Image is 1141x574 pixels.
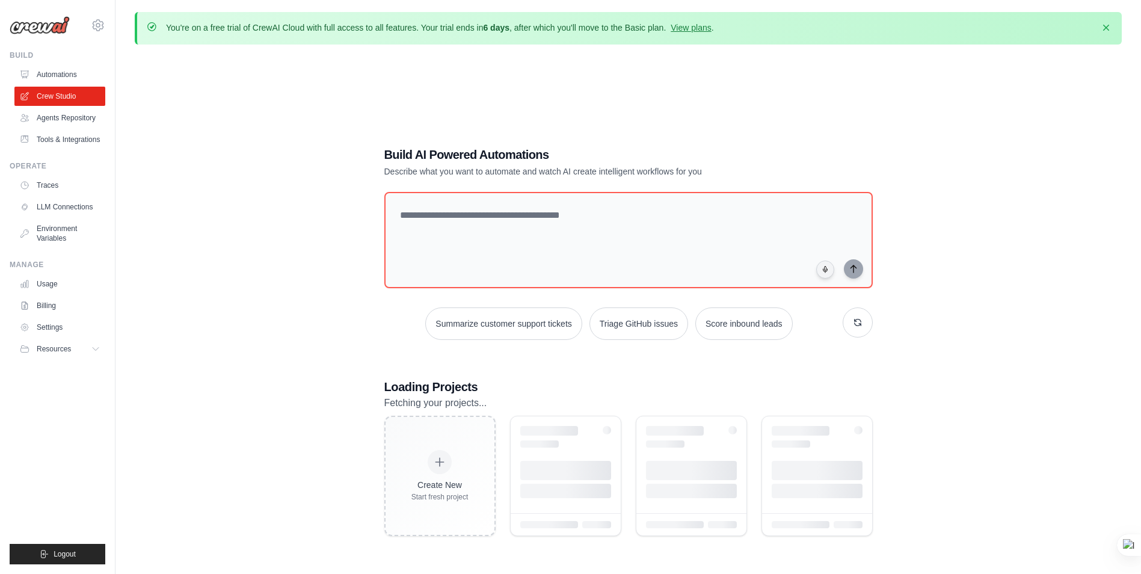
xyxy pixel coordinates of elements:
[384,146,789,163] h1: Build AI Powered Automations
[14,176,105,195] a: Traces
[10,544,105,564] button: Logout
[37,344,71,354] span: Resources
[411,479,469,491] div: Create New
[589,307,688,340] button: Triage GitHub issues
[10,51,105,60] div: Build
[14,274,105,294] a: Usage
[166,22,714,34] p: You're on a free trial of CrewAI Cloud with full access to all features. Your trial ends in , aft...
[695,307,793,340] button: Score inbound leads
[14,219,105,248] a: Environment Variables
[14,130,105,149] a: Tools & Integrations
[384,395,873,411] p: Fetching your projects...
[425,307,582,340] button: Summarize customer support tickets
[816,261,834,279] button: Click to speak your automation idea
[14,296,105,315] a: Billing
[14,87,105,106] a: Crew Studio
[14,318,105,337] a: Settings
[10,260,105,270] div: Manage
[14,339,105,359] button: Resources
[384,378,873,395] h3: Loading Projects
[10,16,70,34] img: Logo
[843,307,873,338] button: Get new suggestions
[10,161,105,171] div: Operate
[671,23,711,32] a: View plans
[483,23,509,32] strong: 6 days
[411,492,469,502] div: Start fresh project
[14,65,105,84] a: Automations
[14,197,105,217] a: LLM Connections
[384,165,789,177] p: Describe what you want to automate and watch AI create intelligent workflows for you
[54,549,76,559] span: Logout
[14,108,105,128] a: Agents Repository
